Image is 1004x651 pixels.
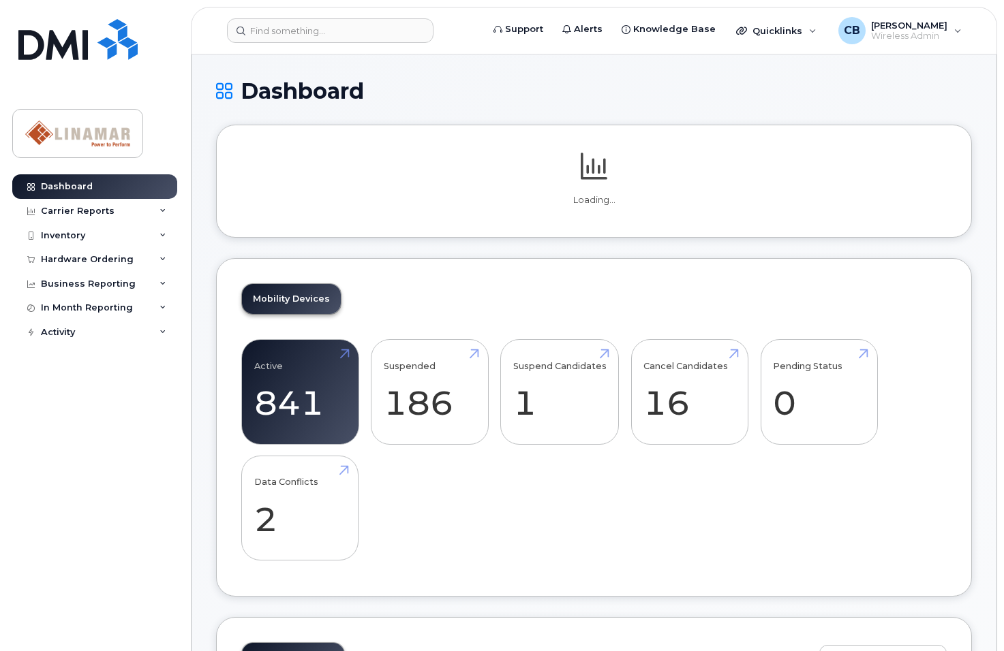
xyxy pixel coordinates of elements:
[241,194,947,206] p: Loading...
[242,284,341,314] a: Mobility Devices
[254,347,346,437] a: Active 841
[384,347,476,437] a: Suspended 186
[254,463,346,553] a: Data Conflicts 2
[513,347,607,437] a: Suspend Candidates 1
[773,347,865,437] a: Pending Status 0
[643,347,735,437] a: Cancel Candidates 16
[216,79,972,103] h1: Dashboard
